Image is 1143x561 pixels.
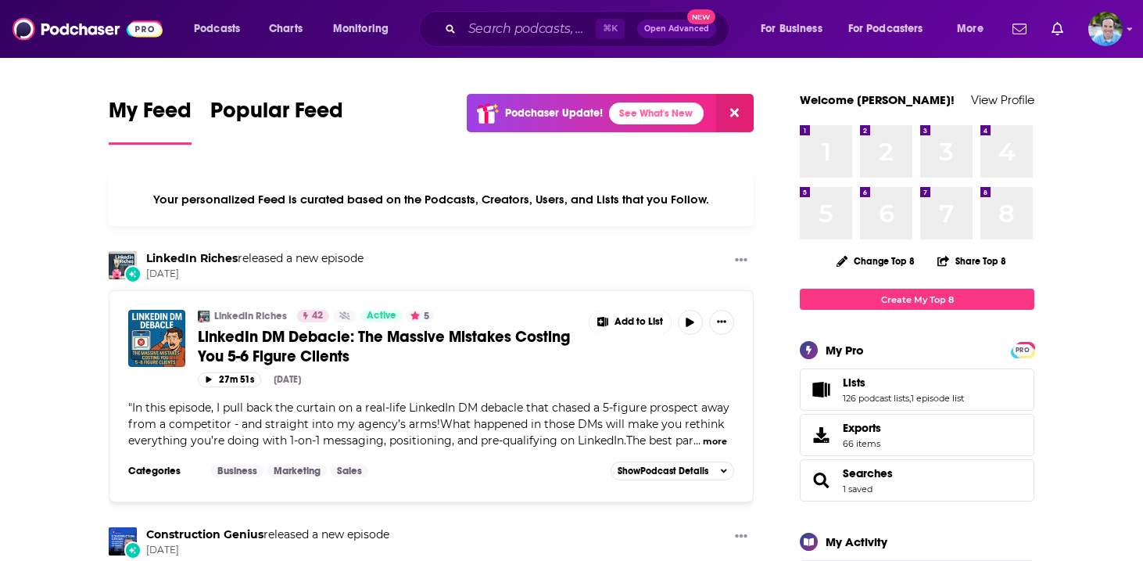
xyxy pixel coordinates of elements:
span: ... [693,433,700,448]
a: Active [360,310,403,322]
button: Share Top 8 [937,246,1007,276]
button: 5 [406,310,434,322]
p: Podchaser Update! [505,106,603,120]
a: View Profile [971,92,1034,107]
span: Active [367,308,396,324]
a: Show notifications dropdown [1006,16,1033,42]
span: LinkedIn DM Debacle: The Massive Mistakes Costing You 5-6 Figure Clients [198,327,570,366]
button: Open AdvancedNew [637,20,716,38]
a: 1 saved [843,484,872,494]
span: Popular Feed [210,97,343,133]
div: New Episode [124,541,142,559]
span: 42 [312,308,323,324]
img: Construction Genius [109,527,137,556]
div: New Episode [124,265,142,282]
span: , [909,393,911,404]
span: Monitoring [333,18,389,40]
span: In this episode, I pull back the curtain on a real-life LinkedIn DM debacle that chased a 5-figur... [128,401,729,448]
a: Create My Top 8 [800,289,1034,310]
a: Searches [843,466,893,480]
span: New [687,9,715,24]
a: Sales [331,465,368,477]
input: Search podcasts, credits, & more... [462,16,596,41]
span: Searches [800,459,1034,502]
button: more [703,435,727,448]
div: My Pro [826,343,864,358]
a: Charts [259,16,312,41]
button: open menu [750,16,842,41]
button: 27m 51s [198,372,261,387]
img: Podchaser - Follow, Share and Rate Podcasts [13,14,163,44]
span: Lists [800,369,1034,411]
a: Welcome [PERSON_NAME]! [800,92,955,107]
h3: Categories [128,465,199,477]
div: [DATE] [274,374,301,385]
a: Marketing [267,465,327,477]
a: LinkedIn Riches [146,251,238,265]
img: LinkedIn Riches [198,310,210,322]
a: Lists [805,379,837,401]
img: User Profile [1088,12,1123,46]
span: Show Podcast Details [618,466,708,476]
button: open menu [838,16,946,41]
div: My Activity [826,534,887,549]
button: ShowPodcast Details [611,462,734,480]
a: Business [211,465,263,477]
a: Popular Feed [210,97,343,145]
a: 126 podcast lists [843,393,909,404]
button: Show More Button [709,310,734,335]
a: Exports [800,414,1034,456]
a: 42 [297,310,329,322]
a: See What's New [609,102,704,124]
span: More [957,18,984,40]
span: " [128,401,729,448]
span: Exports [805,424,837,446]
a: My Feed [109,97,192,145]
div: Your personalized Feed is curated based on the Podcasts, Creators, Users, and Lists that you Follow. [109,173,754,226]
a: LinkedIn DM Debacle: The Massive Mistakes Costing You 5-6 Figure Clients [198,327,578,366]
button: Show More Button [729,527,754,547]
button: Show More Button [589,310,671,335]
button: open menu [322,16,409,41]
span: For Podcasters [848,18,923,40]
span: Exports [843,421,881,435]
h3: released a new episode [146,527,389,542]
a: PRO [1013,343,1032,355]
span: 66 items [843,438,881,449]
span: Podcasts [194,18,240,40]
button: Show profile menu [1088,12,1123,46]
span: Open Advanced [644,25,709,33]
a: Searches [805,469,837,491]
span: PRO [1013,344,1032,356]
span: Logged in as johnnemo [1088,12,1123,46]
span: My Feed [109,97,192,133]
a: Show notifications dropdown [1045,16,1070,42]
span: Charts [269,18,303,40]
a: LinkedIn Riches [214,310,287,322]
button: open menu [183,16,260,41]
div: Search podcasts, credits, & more... [434,11,744,47]
a: Construction Genius [146,527,263,541]
span: ⌘ K [596,19,625,39]
span: Add to List [614,316,663,328]
button: Show More Button [729,251,754,271]
h3: released a new episode [146,251,364,266]
span: Lists [843,376,865,390]
button: Change Top 8 [827,251,924,271]
a: Lists [843,376,964,390]
img: LinkedIn DM Debacle: The Massive Mistakes Costing You 5-6 Figure Clients [128,310,185,367]
span: [DATE] [146,268,364,281]
span: [DATE] [146,544,389,557]
img: LinkedIn Riches [109,251,137,279]
span: For Business [761,18,822,40]
button: open menu [946,16,1003,41]
a: 1 episode list [911,393,964,404]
